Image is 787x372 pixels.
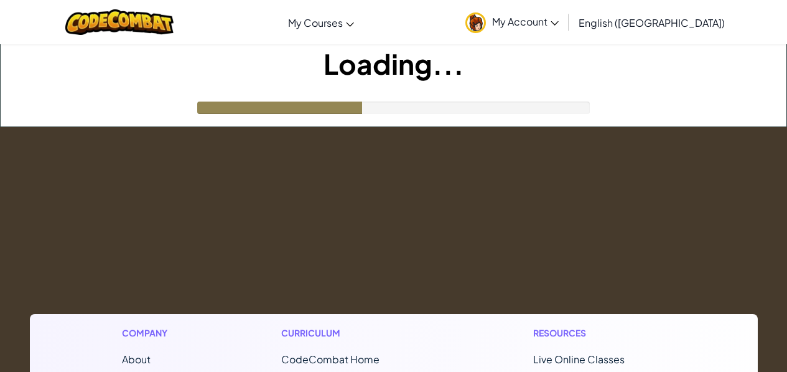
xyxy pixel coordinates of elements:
h1: Loading... [1,44,786,83]
a: About [122,353,151,366]
img: avatar [465,12,486,33]
h1: Company [122,327,180,340]
span: CodeCombat Home [281,353,380,366]
h1: Curriculum [281,327,432,340]
h1: Resources [533,327,666,340]
img: CodeCombat logo [65,9,174,35]
span: English ([GEOGRAPHIC_DATA]) [579,16,725,29]
a: English ([GEOGRAPHIC_DATA]) [572,6,731,39]
a: My Account [459,2,565,42]
span: My Courses [288,16,343,29]
span: My Account [492,15,559,28]
a: My Courses [282,6,360,39]
a: Live Online Classes [533,353,625,366]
